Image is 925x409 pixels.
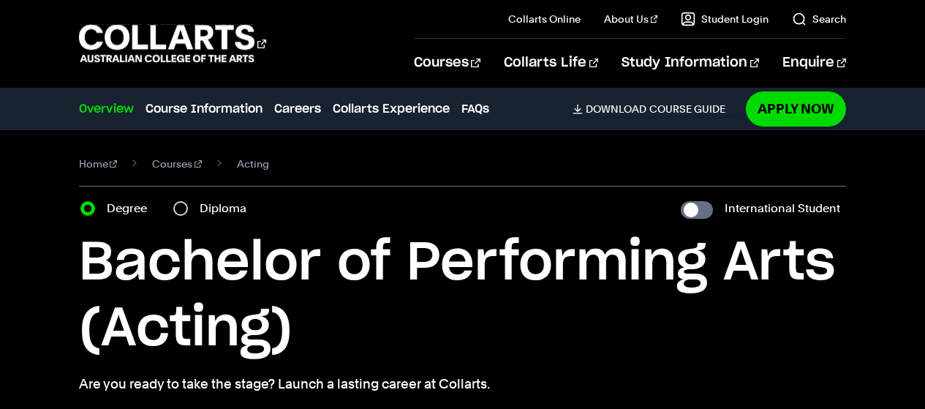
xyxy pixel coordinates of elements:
[622,39,759,87] a: Study Information
[604,12,658,26] a: About Us
[573,102,737,116] a: DownloadCourse Guide
[782,39,846,87] a: Enquire
[146,100,263,118] a: Course Information
[79,23,266,64] div: Go to homepage
[107,198,156,219] label: Degree
[414,39,480,87] a: Courses
[79,100,134,118] a: Overview
[792,12,846,26] a: Search
[79,374,847,394] p: Are you ready to take the stage? Launch a lasting career at Collarts.
[681,12,769,26] a: Student Login
[504,39,598,87] a: Collarts Life
[461,100,489,118] a: FAQs
[237,154,269,174] span: Acting
[746,91,846,126] a: Apply Now
[333,100,450,118] a: Collarts Experience
[274,100,321,118] a: Careers
[200,198,255,219] label: Diploma
[79,154,118,174] a: Home
[725,198,840,219] label: International Student
[152,154,202,174] a: Courses
[79,230,847,362] h1: Bachelor of Performing Arts (Acting)
[586,102,646,116] span: Download
[508,12,581,26] a: Collarts Online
